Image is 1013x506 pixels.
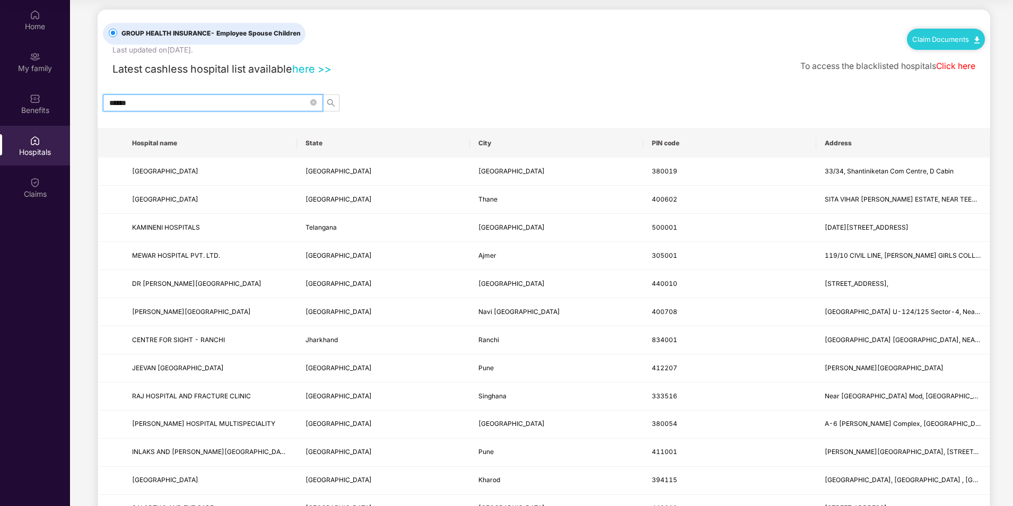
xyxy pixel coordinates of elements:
td: DR. JADHAV HOSPITAL [124,298,297,326]
span: [GEOGRAPHIC_DATA] [305,476,372,484]
td: KAMINENI HOSPITALS [124,214,297,242]
a: here >> [292,63,331,75]
span: Latest cashless hospital list available [112,63,292,75]
td: Navi Mumbai [470,298,643,326]
span: Jharkhand [305,336,338,344]
td: 218, Radha Niwas, North Bazar Road, [816,270,990,298]
td: Maharashtra [297,186,470,214]
span: Thane [478,195,497,203]
span: 333516 [652,392,677,400]
span: Ajmer [478,251,496,259]
span: [GEOGRAPHIC_DATA] [132,476,198,484]
span: [GEOGRAPHIC_DATA] [478,420,545,428]
img: svg+xml;base64,PHN2ZyBpZD0iSG9zcGl0YWxzIiB4bWxucz0iaHR0cDovL3d3dy53My5vcmcvMjAwMC9zdmciIHdpZHRoPS... [30,135,40,146]
td: 119/10 CIVIL LINE, OPP SAVITRI GIRLS COLLAGE [816,242,990,270]
td: RAJ HOSPITAL AND FRACTURE CLINIC [124,382,297,411]
span: 119/10 CIVIL LINE, [PERSON_NAME] GIRLS COLLAGE [825,251,988,259]
td: A-6 Venunad Complex, Drive In Road, Jay Ambenagar Road, Jai Ambe Nagar [816,411,990,439]
th: PIN code [643,129,817,158]
span: [GEOGRAPHIC_DATA] [478,167,545,175]
span: 834001 [652,336,677,344]
td: SAHYOGI HOSPITAL [124,186,297,214]
td: Row House U-124/125 Sector-4, Near Durga Mata Mandir [816,298,990,326]
td: Pune [470,439,643,467]
span: [GEOGRAPHIC_DATA] [305,448,372,456]
td: Ajmer [470,242,643,270]
td: UDIT HOSPITAL MULTISPECIALITY [124,411,297,439]
td: Ranchi [470,326,643,354]
span: RAJ HOSPITAL AND FRACTURE CLINIC [132,392,251,400]
td: Thane [470,186,643,214]
span: KAMINENI HOSPITALS [132,223,200,231]
span: 305001 [652,251,677,259]
span: 394115 [652,476,677,484]
td: Gujarat [297,158,470,186]
th: Hospital name [124,129,297,158]
td: Gujarat [297,467,470,495]
td: Near Narnaul Mod, Jhunjhunu [816,382,990,411]
span: 400708 [652,308,677,316]
td: Hyderabad [470,214,643,242]
span: 440010 [652,280,677,287]
img: svg+xml;base64,PHN2ZyBpZD0iSG9tZSIgeG1sbnM9Imh0dHA6Ly93d3cudzMub3JnLzIwMDAvc3ZnIiB3aWR0aD0iMjAiIG... [30,10,40,20]
td: Ahmedabad [470,158,643,186]
span: Navi [GEOGRAPHIC_DATA] [478,308,560,316]
span: [GEOGRAPHIC_DATA] [305,251,372,259]
td: Chacha Hotel Chokdi, Panoli Road , Near Public School [816,467,990,495]
td: JEEVAN RAKSHAK HOSPITAL [124,354,297,382]
span: search [323,99,339,107]
span: CENTRE FOR SIGHT - RANCHI [132,336,225,344]
a: Claim Documents [912,35,980,43]
span: [STREET_ADDRESS], [825,280,888,287]
span: - Employee Spouse Children [211,29,301,37]
span: [GEOGRAPHIC_DATA] [305,167,372,175]
td: PUSTAK BHAWAN COMPLEX OPP GOPAL COMPLEX, NEAR VENDOR MARKET KUTCHERY ROAD RANCHI G.P.O [816,326,990,354]
span: Hospital name [132,139,289,147]
div: Last updated on [DATE] . [112,45,193,56]
span: [GEOGRAPHIC_DATA] [305,364,372,372]
span: Kharod [478,476,500,484]
span: Address [825,139,981,147]
span: 412207 [652,364,677,372]
span: [PERSON_NAME][GEOGRAPHIC_DATA] [825,364,944,372]
span: [GEOGRAPHIC_DATA] [132,167,198,175]
span: INLAKS AND [PERSON_NAME][GEOGRAPHIC_DATA] [132,448,291,456]
span: Singhana [478,392,506,400]
a: Click here [936,61,975,71]
span: 400602 [652,195,677,203]
td: DR K G DESHPANDE MEMORIAL CENTRE [124,270,297,298]
span: [PERSON_NAME] HOSPITAL MULTISPECIALITY [132,420,275,428]
td: Pune [470,354,643,382]
td: Nagpur [470,270,643,298]
td: Rajasthan [297,382,470,411]
th: City [470,129,643,158]
span: 411001 [652,448,677,456]
td: Kharod [470,467,643,495]
td: Telangana [297,214,470,242]
td: 33/34, Shantiniketan Com Centre, D Cabin [816,158,990,186]
td: Jharkhand [297,326,470,354]
span: close-circle [310,98,317,108]
td: Khandve Nagar, Pune Nagar Road [816,354,990,382]
td: INLAKS AND BUDHRANI HOSPITAL [124,439,297,467]
span: 380054 [652,420,677,428]
span: GROUP HEALTH INSURANCE [117,29,305,39]
span: [DATE][STREET_ADDRESS] [825,223,909,231]
span: Pune [478,364,494,372]
td: Maharashtra [297,298,470,326]
span: 380019 [652,167,677,175]
img: svg+xml;base64,PHN2ZyBpZD0iQmVuZWZpdHMiIHhtbG5zPSJodHRwOi8vd3d3LnczLm9yZy8yMDAwL3N2ZyIgd2lkdGg9Ij... [30,93,40,104]
span: [GEOGRAPHIC_DATA] [305,280,372,287]
td: Maharashtra [297,439,470,467]
td: SITA VIHAR DAMANI ESTATE, NEAR TEEN HATH NAKA, LBS MARG [816,186,990,214]
img: svg+xml;base64,PHN2ZyB4bWxucz0iaHR0cDovL3d3dy53My5vcmcvMjAwMC9zdmciIHdpZHRoPSIxMC40IiBoZWlnaHQ9Ij... [974,37,980,43]
td: Singhana [470,382,643,411]
span: 33/34, Shantiniketan Com Centre, D Cabin [825,167,954,175]
td: Ahmedabad [470,411,643,439]
span: Pune [478,448,494,456]
img: svg+xml;base64,PHN2ZyBpZD0iQ2xhaW0iIHhtbG5zPSJodHRwOi8vd3d3LnczLm9yZy8yMDAwL3N2ZyIgd2lkdGg9IjIwIi... [30,177,40,188]
span: Near [GEOGRAPHIC_DATA] Mod, [GEOGRAPHIC_DATA] [825,392,992,400]
th: Address [816,129,990,158]
td: Maharashtra [297,354,470,382]
td: Maharashtra [297,270,470,298]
